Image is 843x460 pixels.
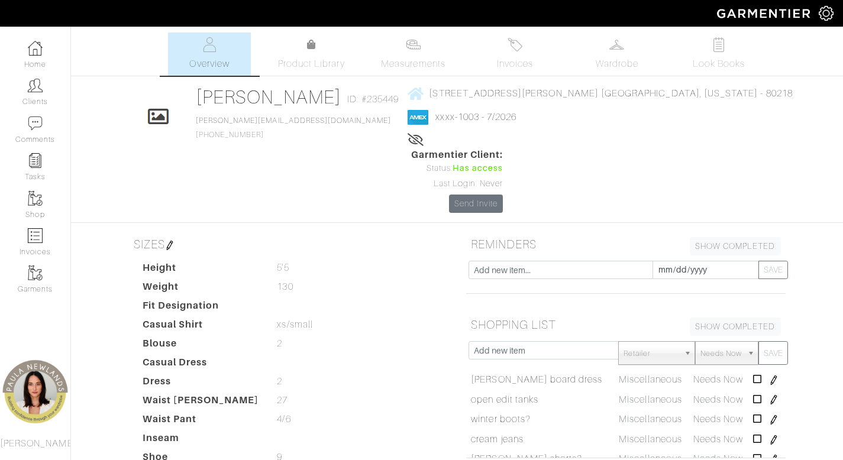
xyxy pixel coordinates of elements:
[619,434,682,445] span: Miscellaneous
[406,37,421,52] img: measurements-466bbee1fd09ba9460f595b01e5d73f9e2bff037440d3c8f018324cb6cdf7a4a.svg
[619,414,682,425] span: Miscellaneous
[497,57,533,71] span: Invoices
[347,92,399,106] span: ID: #235449
[471,372,602,387] a: [PERSON_NAME] board dress
[277,336,282,351] span: 2
[466,313,786,336] h5: SHOPPING LIST
[134,374,269,393] dt: Dress
[619,374,682,385] span: Miscellaneous
[134,336,269,355] dt: Blouse
[435,112,516,122] a: xxxx-1003 - 7/2026
[278,57,345,71] span: Product Library
[408,86,792,101] a: [STREET_ADDRESS][PERSON_NAME] [GEOGRAPHIC_DATA], [US_STATE] - 80218
[28,153,43,168] img: reminder-icon-8004d30b9f0a5d33ae49ab947aed9ed385cf756f9e5892f1edd6e32f2345188e.png
[469,261,653,279] input: Add new item...
[408,110,428,125] img: american_express-1200034d2e149cdf2cc7894a33a747db654cf6f8355cb502592f1d228b2ac700.png
[471,393,538,407] a: open edit tanks
[134,299,269,318] dt: Fit Designation
[202,37,217,52] img: basicinfo-40fd8af6dae0f16599ec9e87c0ef1c0a1fdea2edbe929e3d69a839185d80c458.svg
[134,431,269,450] dt: Inseam
[471,432,524,446] a: cream jeans
[758,341,788,365] button: SAVE
[28,116,43,131] img: comment-icon-a0a6a9ef722e966f86d9cbdc48e553b5cf19dbc54f86b18d962a5391bc8f6eb6.png
[711,3,819,24] img: garmentier-logo-header-white-b43fb05a5012e4ada735d5af1a66efaba907eab6374d6393d1fbf88cb4ef424d.png
[134,355,269,374] dt: Casual Dress
[693,57,745,71] span: Look Books
[134,261,269,280] dt: Height
[270,38,353,71] a: Product Library
[411,162,503,175] div: Status:
[693,374,743,385] span: Needs Now
[28,78,43,93] img: clients-icon-6bae9207a08558b7cb47a8932f037763ab4055f8c8b6bfacd5dc20c3e0201464.png
[28,228,43,243] img: orders-icon-0abe47150d42831381b5fb84f609e132dff9fe21cb692f30cb5eec754e2cba89.png
[769,435,779,445] img: pen-cf24a1663064a2ec1b9c1bd2387e9de7a2fa800b781884d57f21acf72779bad2.png
[693,394,743,405] span: Needs Now
[700,342,742,365] span: Needs Now
[711,37,726,52] img: todo-9ac3debb85659649dc8f770b8b6100bb5dab4b48dedcbae339e5042a72dfd3cc.svg
[819,6,834,21] img: gear-icon-white-bd11855cb880d31180b6d7d6211b90ccbf57a29d726f0c71d8c61bd08dd39cc2.png
[277,318,312,332] span: xs/small
[277,393,288,407] span: 27
[168,33,251,76] a: Overview
[466,232,786,256] h5: REMINDERS
[474,33,557,76] a: Invoices
[690,318,781,336] a: SHOW COMPLETED
[277,412,290,426] span: 4/6
[196,86,342,108] a: [PERSON_NAME]
[277,280,293,294] span: 130
[134,393,269,412] dt: Waist [PERSON_NAME]
[769,415,779,425] img: pen-cf24a1663064a2ec1b9c1bd2387e9de7a2fa800b781884d57f21acf72779bad2.png
[769,395,779,404] img: pen-cf24a1663064a2ec1b9c1bd2387e9de7a2fa800b781884d57f21acf72779bad2.png
[576,33,658,76] a: Wardrobe
[277,374,282,388] span: 2
[196,116,391,125] a: [PERSON_NAME][EMAIL_ADDRESS][DOMAIN_NAME]
[28,265,43,280] img: garments-icon-b7da505a4dc4fd61783c78ac3ca0ef83fa9d6f193b1c9dc38574b1d14d53ca28.png
[769,375,779,385] img: pen-cf24a1663064a2ec1b9c1bd2387e9de7a2fa800b781884d57f21acf72779bad2.png
[693,434,743,445] span: Needs Now
[596,57,638,71] span: Wardrobe
[189,57,229,71] span: Overview
[471,412,531,426] a: winter boots?
[411,148,503,162] span: Garmentier Client:
[165,241,175,250] img: pen-cf24a1663064a2ec1b9c1bd2387e9de7a2fa800b781884d57f21acf72779bad2.png
[134,318,269,336] dt: Casual Shirt
[277,261,289,275] span: 5'5
[619,394,682,405] span: Miscellaneous
[372,33,455,76] a: Measurements
[758,261,788,279] button: SAVE
[134,412,269,431] dt: Waist Pant
[609,37,624,52] img: wardrobe-487a4870c1b7c33e795ec22d11cfc2ed9d08956e64fb3008fe2437562e282088.svg
[411,177,503,190] div: Last Login: Never
[469,341,619,359] input: Add new item
[196,116,391,139] span: [PHONE_NUMBER]
[429,88,792,99] span: [STREET_ADDRESS][PERSON_NAME] [GEOGRAPHIC_DATA], [US_STATE] - 80218
[690,237,781,255] a: SHOW COMPLETED
[28,191,43,206] img: garments-icon-b7da505a4dc4fd61783c78ac3ca0ef83fa9d6f193b1c9dc38574b1d14d53ca28.png
[693,414,743,425] span: Needs Now
[381,57,445,71] span: Measurements
[134,280,269,299] dt: Weight
[28,41,43,56] img: dashboard-icon-dbcd8f5a0b271acd01030246c82b418ddd0df26cd7fceb0bd07c9910d44c42f6.png
[453,162,503,175] span: Has access
[624,342,679,365] span: Retailer
[129,232,448,256] h5: SIZES
[449,195,503,213] a: Send Invite
[677,33,760,76] a: Look Books
[508,37,522,52] img: orders-27d20c2124de7fd6de4e0e44c1d41de31381a507db9b33961299e4e07d508b8c.svg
